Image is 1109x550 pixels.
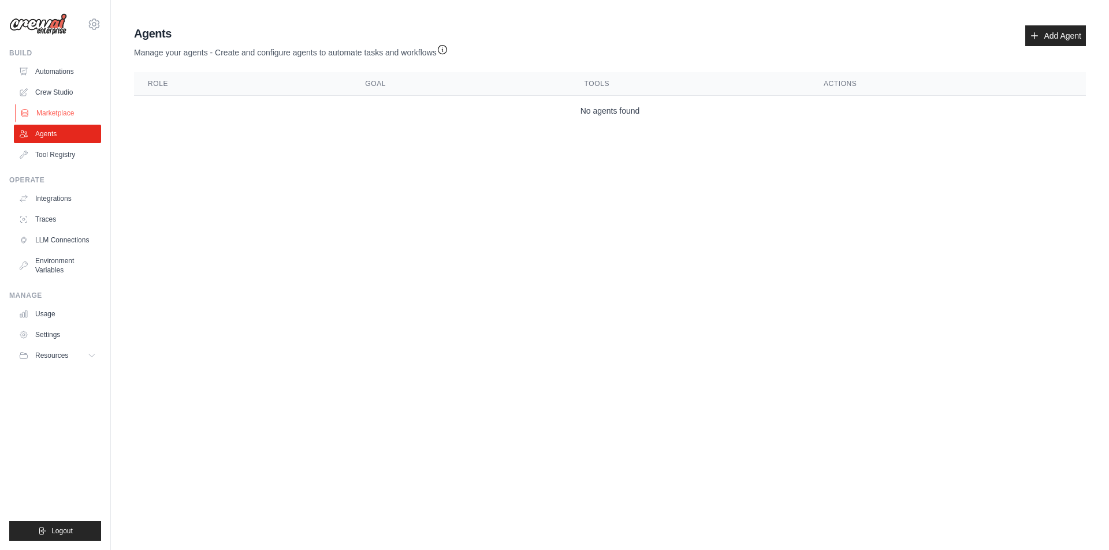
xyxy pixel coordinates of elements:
[14,125,101,143] a: Agents
[134,96,1086,126] td: No agents found
[810,72,1086,96] th: Actions
[9,521,101,541] button: Logout
[134,72,351,96] th: Role
[134,25,448,42] h2: Agents
[9,175,101,185] div: Operate
[14,231,101,249] a: LLM Connections
[14,252,101,279] a: Environment Variables
[14,145,101,164] a: Tool Registry
[14,210,101,229] a: Traces
[9,291,101,300] div: Manage
[1025,25,1086,46] a: Add Agent
[134,42,448,58] p: Manage your agents - Create and configure agents to automate tasks and workflows
[9,48,101,58] div: Build
[15,104,102,122] a: Marketplace
[14,189,101,208] a: Integrations
[14,62,101,81] a: Automations
[14,305,101,323] a: Usage
[9,13,67,35] img: Logo
[51,526,73,536] span: Logout
[35,351,68,360] span: Resources
[14,83,101,102] a: Crew Studio
[14,325,101,344] a: Settings
[351,72,570,96] th: Goal
[14,346,101,365] button: Resources
[571,72,810,96] th: Tools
